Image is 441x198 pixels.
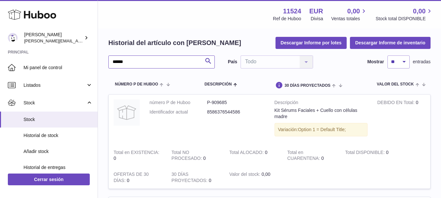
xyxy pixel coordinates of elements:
strong: Total ALOCADO [229,150,265,157]
strong: Total NO PROCESADO [171,150,203,163]
strong: Valor del stock [229,172,262,178]
td: 0 [166,145,224,167]
span: 0,00 [413,7,426,16]
dt: número P de Huboo [150,99,207,106]
span: 30 DÍAS PROYECTADOS [285,84,330,88]
label: País [228,59,237,65]
div: Variación: [275,123,368,136]
span: Añadir stock [24,148,93,155]
span: Option 1 = Default Title; [298,127,346,132]
span: Stock [24,100,86,106]
td: 0 [109,145,166,167]
strong: DEBIDO EN Total [377,100,416,107]
a: 0,00 Ventas totales [331,7,368,22]
h2: Historial del artículo con [PERSON_NAME] [108,38,241,47]
a: Cerrar sesión [8,174,90,185]
a: 0,00 Stock total DISPONIBLE [376,7,433,22]
strong: Total en EXISTENCIA [114,150,159,157]
dd: 8586376544586 [207,109,264,115]
td: 0 [166,166,224,189]
td: 0 [372,95,430,145]
dt: Identificador actual [150,109,207,115]
strong: 30 DÍAS PROYECTADOS [171,172,209,185]
strong: Total DISPONIBLE [345,150,386,157]
span: 0 [321,156,324,161]
img: marie@teitv.com [8,33,18,43]
img: product image [114,99,140,126]
span: 0,00 [261,172,270,177]
span: número P de Huboo [115,82,158,86]
div: [PERSON_NAME] [24,32,83,44]
strong: Total en CUARENTENA [287,150,321,163]
span: Stock [24,116,93,123]
div: Kit Sérums Faciales + Cuello con células madre [275,107,368,120]
span: Descripción [204,82,231,86]
div: Divisa [311,16,323,22]
button: Descargar Informe por lotes [276,37,347,49]
strong: Descripción [275,99,368,107]
strong: 11524 [283,7,301,16]
span: Stock total DISPONIBLE [376,16,433,22]
span: Valor del stock [377,82,414,86]
span: Historial de stock [24,132,93,139]
strong: OFERTAS DE 30 DÍAS [114,172,149,185]
span: Listados [24,82,86,88]
span: Mi panel de control [24,65,93,71]
span: Ventas totales [331,16,368,22]
td: 0 [225,145,282,167]
span: entradas [413,59,431,65]
label: Mostrar [367,59,384,65]
strong: EUR [309,7,323,16]
button: Descargar Informe de inventario [350,37,431,49]
div: Ref de Huboo [273,16,301,22]
span: [PERSON_NAME][EMAIL_ADDRESS][DOMAIN_NAME] [24,38,131,43]
span: Historial de entregas [24,164,93,171]
dd: P-909685 [207,99,264,106]
td: 0 [109,166,166,189]
td: 0 [340,145,398,167]
span: 0,00 [347,7,360,16]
